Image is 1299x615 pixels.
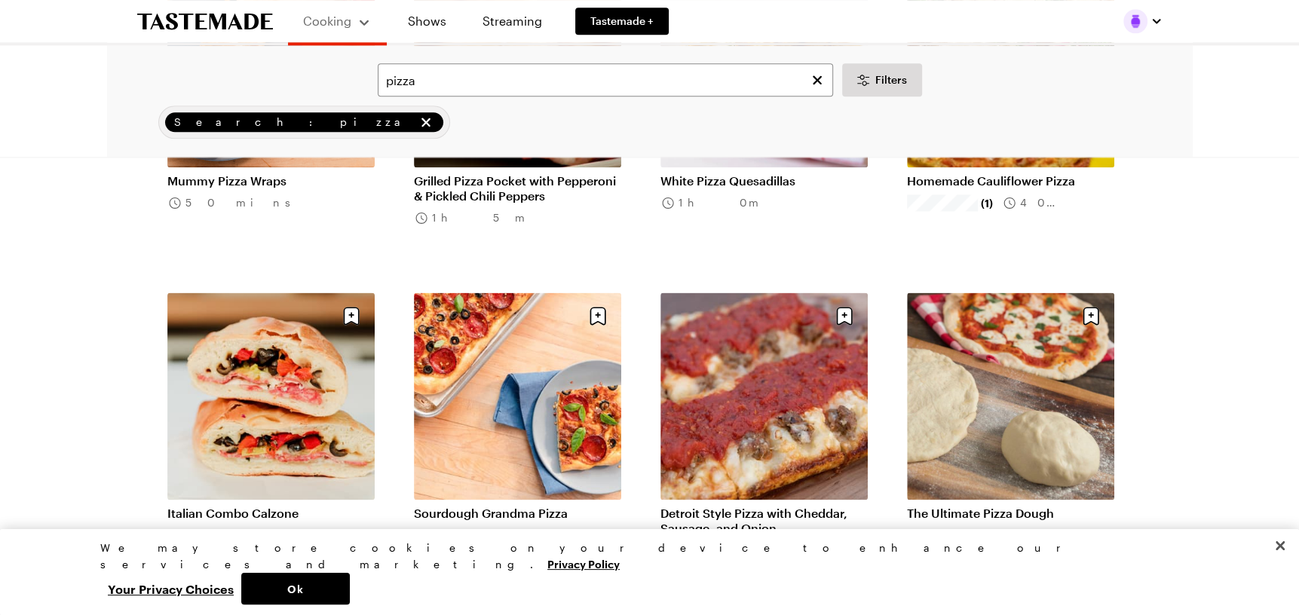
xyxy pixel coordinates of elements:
[660,506,868,536] a: Detroit Style Pizza with Cheddar, Sausage, and Onion
[303,6,372,36] button: Cooking
[1123,9,1163,33] button: Profile picture
[575,8,669,35] a: Tastemade +
[907,506,1114,521] a: The Ultimate Pizza Dough
[167,173,375,188] a: Mummy Pizza Wraps
[241,573,350,604] button: Ok
[414,506,621,521] a: Sourdough Grandma Pizza
[907,173,1114,188] a: Homemade Cauliflower Pizza
[875,72,907,87] span: Filters
[830,301,859,330] button: Save recipe
[1077,301,1105,330] button: Save recipe
[418,114,434,130] button: remove Search: pizza
[809,72,826,88] button: Clear search
[584,301,612,330] button: Save recipe
[1264,529,1297,562] button: Close
[1123,9,1147,33] img: Profile picture
[842,63,922,96] button: Desktop filters
[337,301,366,330] button: Save recipe
[590,14,654,29] span: Tastemade +
[303,14,351,28] span: Cooking
[100,540,1186,604] div: Privacy
[547,556,620,571] a: More information about your privacy, opens in a new tab
[167,506,375,521] a: Italian Combo Calzone
[660,173,868,188] a: White Pizza Quesadillas
[414,173,621,203] a: Grilled Pizza Pocket with Pepperoni & Pickled Chili Peppers
[174,114,415,130] span: Search: pizza
[100,573,241,604] button: Your Privacy Choices
[137,13,273,30] a: To Tastemade Home Page
[100,540,1186,573] div: We may store cookies on your device to enhance our services and marketing.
